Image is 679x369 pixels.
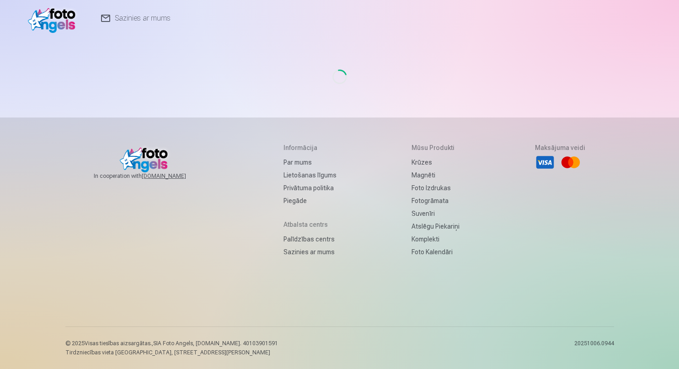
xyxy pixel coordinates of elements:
[412,156,460,169] a: Krūzes
[412,246,460,258] a: Foto kalendāri
[283,246,337,258] a: Sazinies ar mums
[283,169,337,182] a: Lietošanas līgums
[412,207,460,220] a: Suvenīri
[28,4,80,33] img: /v1
[535,152,555,172] li: Visa
[412,143,460,152] h5: Mūsu produkti
[94,172,208,180] span: In cooperation with
[283,194,337,207] a: Piegāde
[412,182,460,194] a: Foto izdrukas
[65,349,278,356] p: Tirdzniecības vieta [GEOGRAPHIC_DATA], [STREET_ADDRESS][PERSON_NAME]
[283,220,337,229] h5: Atbalsta centrs
[412,169,460,182] a: Magnēti
[535,143,585,152] h5: Maksājuma veidi
[412,220,460,233] a: Atslēgu piekariņi
[283,143,337,152] h5: Informācija
[142,172,208,180] a: [DOMAIN_NAME]
[561,152,581,172] li: Mastercard
[283,182,337,194] a: Privātuma politika
[283,233,337,246] a: Palīdzības centrs
[412,194,460,207] a: Fotogrāmata
[574,340,614,356] p: 20251006.0944
[412,233,460,246] a: Komplekti
[153,340,278,347] span: SIA Foto Angels, [DOMAIN_NAME]. 40103901591
[283,156,337,169] a: Par mums
[65,340,278,347] p: © 2025 Visas tiesības aizsargātas. ,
